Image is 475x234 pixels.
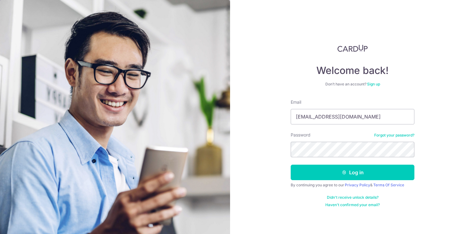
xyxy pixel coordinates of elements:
[345,183,370,187] a: Privacy Policy
[337,45,368,52] img: CardUp Logo
[291,109,414,124] input: Enter your Email
[291,165,414,180] button: Log in
[291,64,414,77] h4: Welcome back!
[373,183,404,187] a: Terms Of Service
[291,99,301,105] label: Email
[327,195,379,200] a: Didn't receive unlock details?
[374,133,414,138] a: Forgot your password?
[367,82,380,86] a: Sign up
[325,202,380,207] a: Haven't confirmed your email?
[291,132,310,138] label: Password
[291,82,414,87] div: Don’t have an account?
[291,183,414,188] div: By continuing you agree to our &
